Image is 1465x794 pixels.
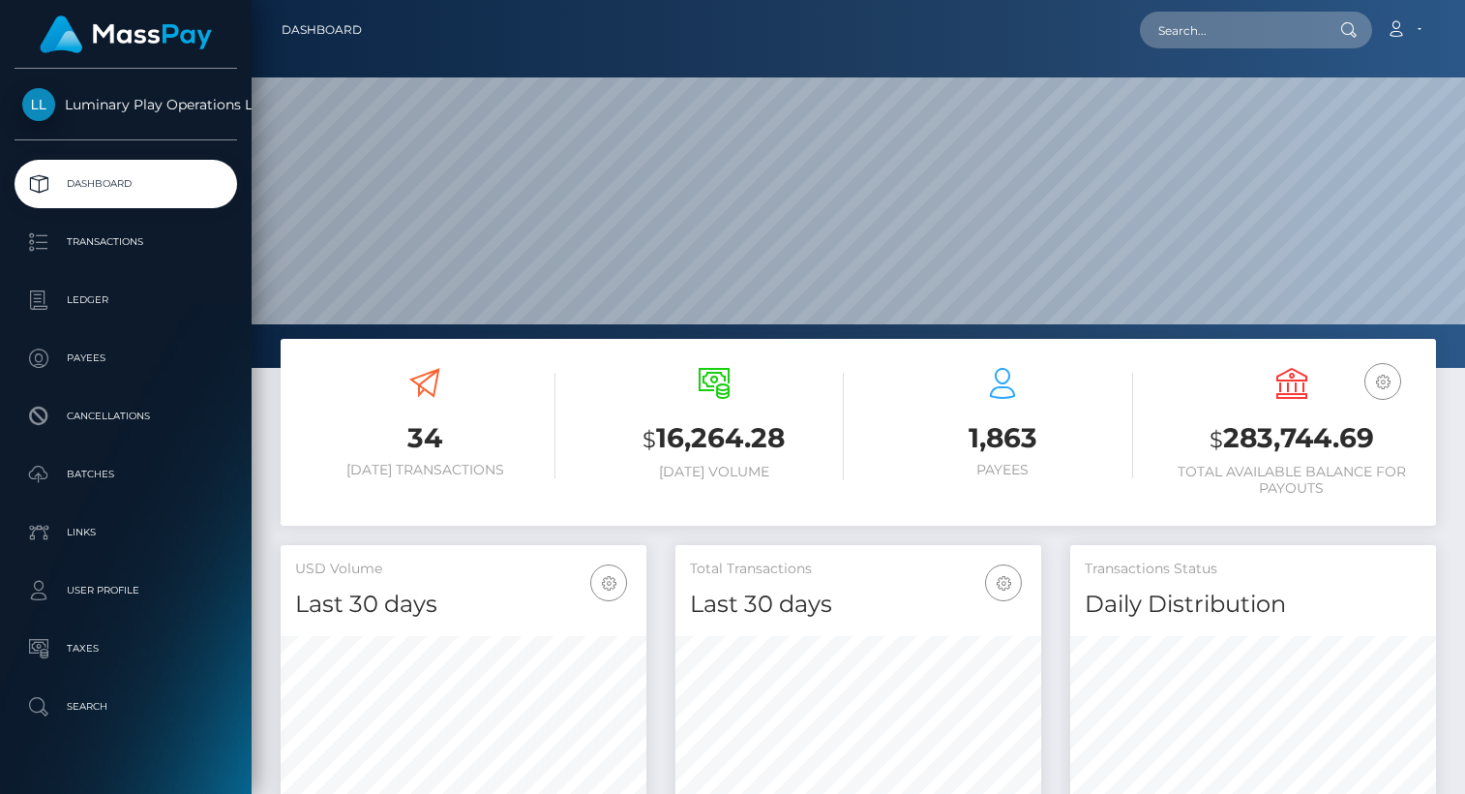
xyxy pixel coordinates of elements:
[15,96,237,113] span: Luminary Play Operations Limited
[22,402,229,431] p: Cancellations
[690,560,1027,579] h5: Total Transactions
[15,334,237,382] a: Payees
[643,426,656,453] small: $
[1140,12,1322,48] input: Search...
[15,508,237,557] a: Links
[22,169,229,198] p: Dashboard
[15,160,237,208] a: Dashboard
[584,464,845,480] h6: [DATE] Volume
[15,218,237,266] a: Transactions
[295,588,632,622] h4: Last 30 days
[295,462,555,478] h6: [DATE] Transactions
[584,419,845,459] h3: 16,264.28
[873,462,1133,478] h6: Payees
[22,692,229,721] p: Search
[22,88,55,121] img: Luminary Play Operations Limited
[1085,588,1421,622] h4: Daily Distribution
[22,460,229,489] p: Batches
[22,576,229,605] p: User Profile
[22,286,229,315] p: Ledger
[295,560,632,579] h5: USD Volume
[22,344,229,373] p: Payees
[282,10,362,50] a: Dashboard
[1162,464,1422,497] h6: Total Available Balance for Payouts
[40,15,212,53] img: MassPay Logo
[15,276,237,324] a: Ledger
[1085,560,1421,579] h5: Transactions Status
[15,566,237,615] a: User Profile
[15,683,237,731] a: Search
[22,634,229,663] p: Taxes
[22,518,229,547] p: Links
[690,588,1027,622] h4: Last 30 days
[295,419,555,457] h3: 34
[22,228,229,257] p: Transactions
[15,392,237,441] a: Cancellations
[1210,426,1223,453] small: $
[15,625,237,673] a: Taxes
[873,419,1133,457] h3: 1,863
[15,450,237,499] a: Batches
[1162,419,1422,459] h3: 283,744.69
